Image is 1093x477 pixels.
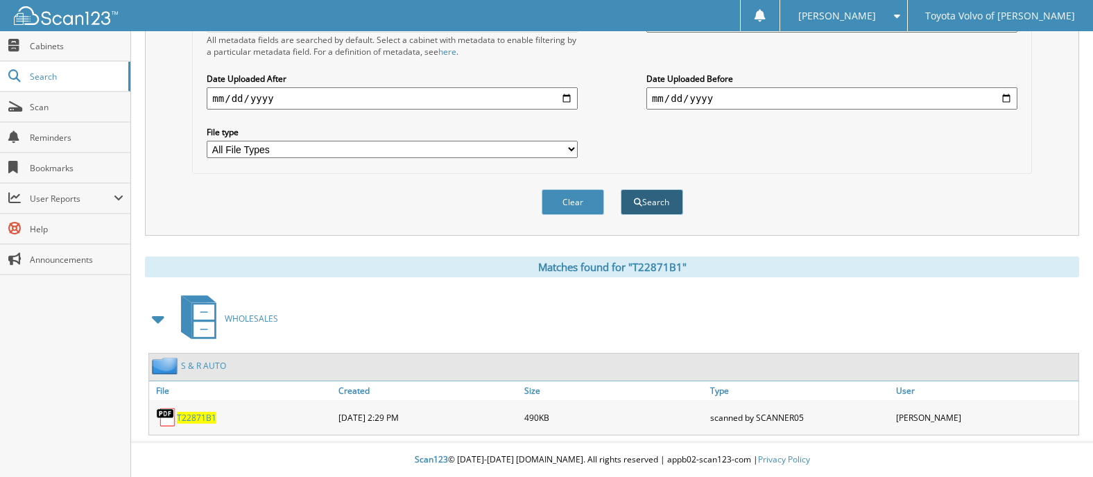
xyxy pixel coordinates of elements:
div: [DATE] 2:29 PM [335,404,521,431]
label: Date Uploaded After [207,73,578,85]
span: WHOLESALES [225,313,278,324]
button: Search [621,189,683,215]
a: S & R AUTO [181,360,226,372]
span: Scan123 [415,453,448,465]
label: File type [207,126,578,138]
label: Date Uploaded Before [646,73,1017,85]
a: Privacy Policy [758,453,810,465]
span: Help [30,223,123,235]
a: Created [335,381,521,400]
a: T22871B1 [177,412,216,424]
span: Search [30,71,121,83]
div: Matches found for "T22871B1" [145,257,1079,277]
span: Cabinets [30,40,123,52]
input: end [646,87,1017,110]
input: start [207,87,578,110]
span: Scan [30,101,123,113]
span: Announcements [30,254,123,266]
img: PDF.png [156,407,177,428]
div: [PERSON_NAME] [893,404,1078,431]
a: User [893,381,1078,400]
img: folder2.png [152,357,181,374]
div: scanned by SCANNER05 [707,404,893,431]
div: © [DATE]-[DATE] [DOMAIN_NAME]. All rights reserved | appb02-scan123-com | [131,443,1093,477]
span: User Reports [30,193,114,205]
a: File [149,381,335,400]
img: scan123-logo-white.svg [14,6,118,25]
button: Clear [542,189,604,215]
span: [PERSON_NAME] [798,12,876,20]
div: 490KB [521,404,707,431]
a: here [438,46,456,58]
a: WHOLESALES [173,291,278,346]
span: Bookmarks [30,162,123,174]
span: Reminders [30,132,123,144]
a: Size [521,381,707,400]
span: Toyota Volvo of [PERSON_NAME] [925,12,1075,20]
a: Type [707,381,893,400]
div: All metadata fields are searched by default. Select a cabinet with metadata to enable filtering b... [207,34,578,58]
